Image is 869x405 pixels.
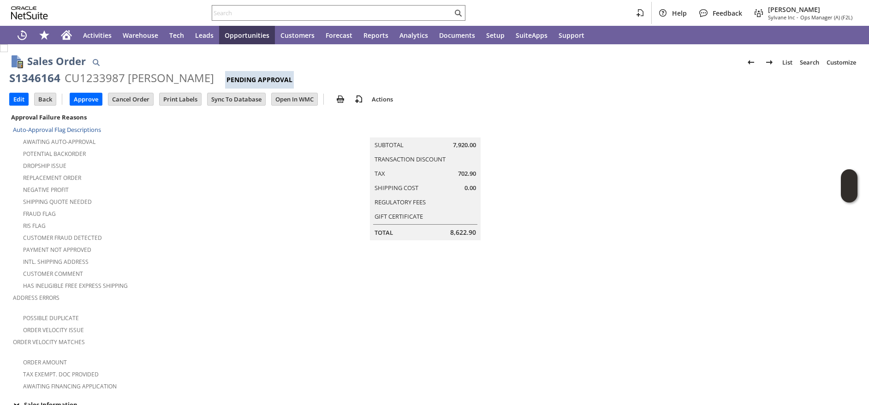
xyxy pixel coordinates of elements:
a: Tech [164,26,190,44]
a: Shipping Quote Needed [23,198,92,206]
a: Leads [190,26,219,44]
a: Intl. Shipping Address [23,258,89,266]
a: Possible Duplicate [23,314,79,322]
a: Subtotal [375,141,404,149]
a: Customer Fraud Detected [23,234,102,242]
a: Awaiting Financing Application [23,382,117,390]
div: S1346164 [9,71,60,85]
span: Documents [439,31,475,40]
span: Oracle Guided Learning Widget. To move around, please hold and drag [841,186,857,203]
a: Dropship Issue [23,162,66,170]
span: Reports [363,31,388,40]
span: Sylvane Inc [768,14,795,21]
a: RIS flag [23,222,46,230]
a: Tax Exempt. Doc Provided [23,370,99,378]
a: Negative Profit [23,186,69,194]
a: Shipping Cost [375,184,418,192]
span: Tech [169,31,184,40]
a: Setup [481,26,510,44]
a: Transaction Discount [375,155,446,163]
span: Customers [280,31,315,40]
span: Forecast [326,31,352,40]
a: Opportunities [219,26,275,44]
a: Order Velocity Matches [13,338,85,346]
span: 7,920.00 [453,141,476,149]
a: Awaiting Auto-Approval [23,138,95,146]
a: Regulatory Fees [375,198,426,206]
span: SuiteApps [516,31,548,40]
span: Support [559,31,584,40]
a: Has Ineligible Free Express Shipping [23,282,128,290]
span: 8,622.90 [450,228,476,237]
a: SuiteApps [510,26,553,44]
div: Approval Failure Reasons [9,111,289,123]
a: Potential Backorder [23,150,86,158]
a: Analytics [394,26,434,44]
a: Gift Certificate [375,212,423,220]
span: Activities [83,31,112,40]
a: Address Errors [13,294,60,302]
span: 702.90 [458,169,476,178]
a: Documents [434,26,481,44]
a: Total [375,228,393,237]
a: Order Velocity Issue [23,326,84,334]
a: Warehouse [117,26,164,44]
iframe: Click here to launch Oracle Guided Learning Help Panel [841,169,857,202]
span: Opportunities [225,31,269,40]
input: Approve [70,93,102,105]
span: Leads [195,31,214,40]
a: Customers [275,26,320,44]
img: print.svg [335,94,346,105]
a: Search [796,55,823,70]
input: Cancel Order [108,93,153,105]
svg: logo [11,6,48,19]
div: CU1233987 [PERSON_NAME] [65,71,214,85]
img: Previous [745,57,756,68]
a: Order Amount [23,358,67,366]
a: Reports [358,26,394,44]
input: Edit [10,93,28,105]
a: Customize [823,55,860,70]
img: add-record.svg [353,94,364,105]
input: Back [35,93,56,105]
span: 0.00 [464,184,476,192]
svg: Home [61,30,72,41]
span: Warehouse [123,31,158,40]
a: Home [55,26,77,44]
div: Pending Approval [225,71,294,89]
span: Setup [486,31,505,40]
a: Auto-Approval Flag Descriptions [13,125,101,134]
a: List [779,55,796,70]
a: Payment not approved [23,246,91,254]
a: Activities [77,26,117,44]
input: Search [212,7,452,18]
input: Open In WMC [272,93,317,105]
a: Fraud Flag [23,210,56,218]
svg: Shortcuts [39,30,50,41]
div: Shortcuts [33,26,55,44]
a: Tax [375,169,385,178]
span: - [797,14,798,21]
svg: Recent Records [17,30,28,41]
input: Print Labels [160,93,201,105]
h1: Sales Order [27,54,86,69]
input: Sync To Database [208,93,265,105]
a: Actions [368,95,397,103]
img: Next [764,57,775,68]
span: Analytics [399,31,428,40]
a: Customer Comment [23,270,83,278]
span: Feedback [713,9,742,18]
a: Forecast [320,26,358,44]
img: Quick Find [90,57,101,68]
a: Support [553,26,590,44]
span: Help [672,9,687,18]
span: [PERSON_NAME] [768,5,852,14]
span: Ops Manager (A) (F2L) [800,14,852,21]
a: Replacement Order [23,174,81,182]
a: Recent Records [11,26,33,44]
caption: Summary [370,123,481,137]
svg: Search [452,7,464,18]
